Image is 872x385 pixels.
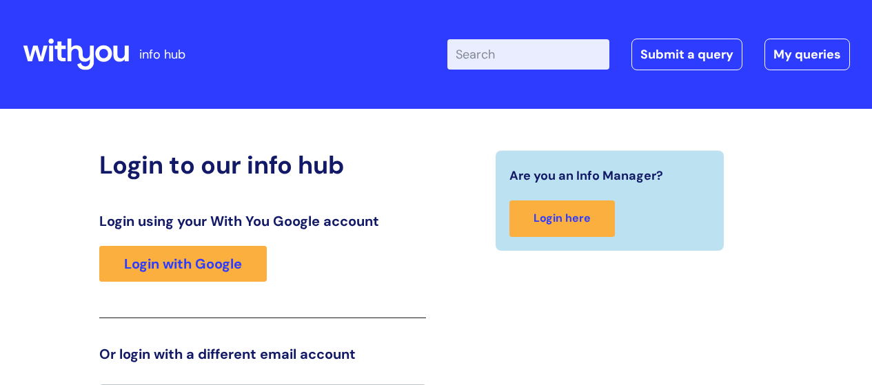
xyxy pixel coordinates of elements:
[631,39,742,70] a: Submit a query
[509,200,615,237] a: Login here
[99,150,426,180] h2: Login to our info hub
[99,346,426,362] h3: Or login with a different email account
[139,43,185,65] p: info hub
[509,165,663,187] span: Are you an Info Manager?
[447,39,609,70] input: Search
[99,246,267,282] a: Login with Google
[99,213,426,229] h3: Login using your With You Google account
[764,39,850,70] a: My queries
